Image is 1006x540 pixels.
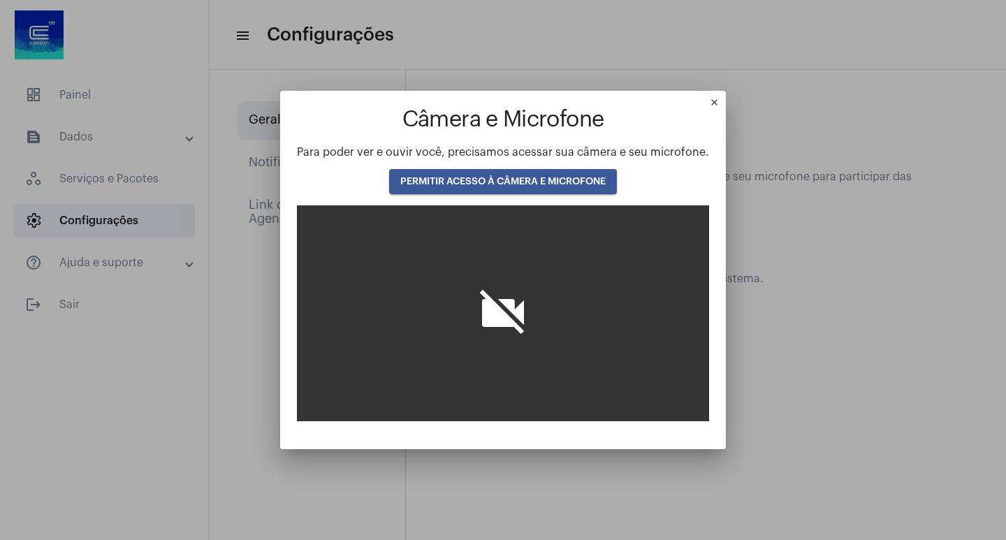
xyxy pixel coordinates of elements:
mat-icon: close [709,97,726,114]
h1: Câmera e Microfone [297,108,709,132]
i: videocam_off [475,285,531,341]
span: Para poder ver e ouvir você, precisamos acessar sua câmera e seu microfone. [297,147,709,158]
button: PERMITIR ACESSO À CÂMERA E MICROFONE [389,169,617,194]
span: PERMITIR ACESSO À CÂMERA E MICROFONE [400,177,606,187]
